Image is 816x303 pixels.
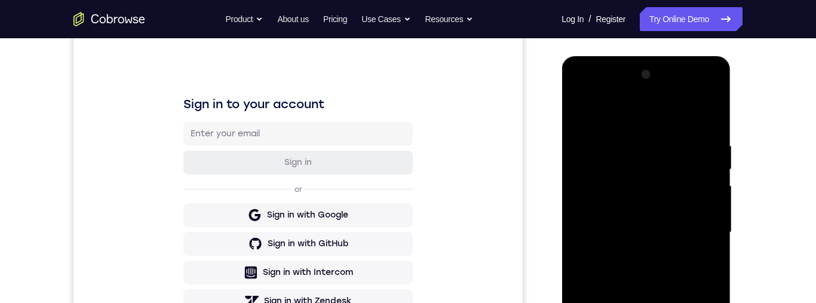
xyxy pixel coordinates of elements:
[226,7,263,31] button: Product
[194,224,275,236] div: Sign in with GitHub
[189,253,280,265] div: Sign in with Intercom
[194,195,275,207] div: Sign in with Google
[110,218,339,242] button: Sign in with GitHub
[596,7,625,31] a: Register
[191,281,278,293] div: Sign in with Zendesk
[73,12,145,26] a: Go to the home page
[425,7,474,31] button: Resources
[110,189,339,213] button: Sign in with Google
[323,7,347,31] a: Pricing
[110,247,339,271] button: Sign in with Intercom
[110,82,339,99] h1: Sign in to your account
[117,114,332,126] input: Enter your email
[110,276,339,299] button: Sign in with Zendesk
[588,12,591,26] span: /
[640,7,743,31] a: Try Online Demo
[219,171,231,180] p: or
[562,7,584,31] a: Log In
[361,7,410,31] button: Use Cases
[277,7,308,31] a: About us
[110,137,339,161] button: Sign in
